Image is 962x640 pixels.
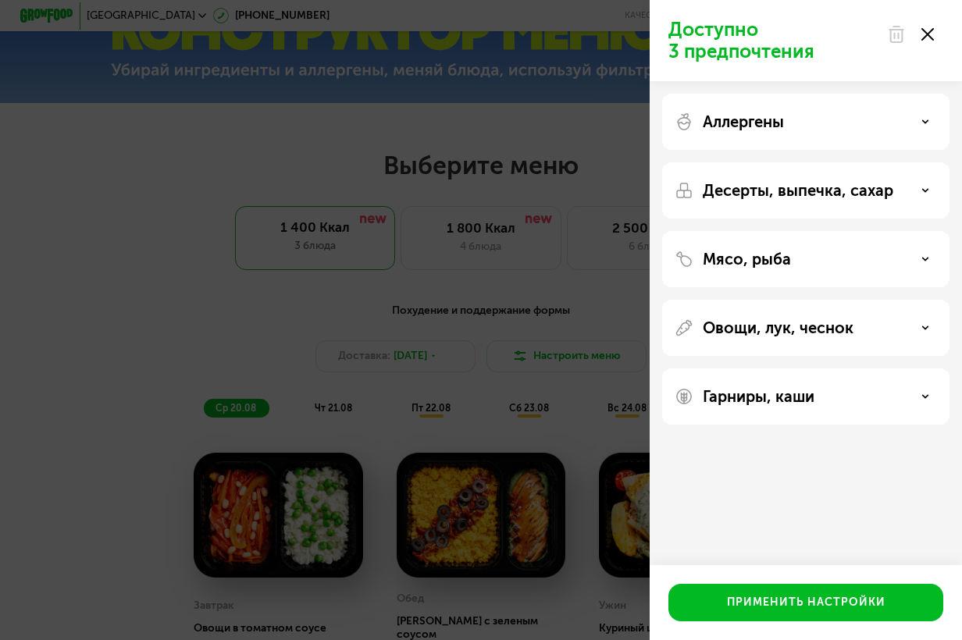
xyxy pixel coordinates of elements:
[703,387,814,406] p: Гарниры, каши
[703,250,791,268] p: Мясо, рыба
[703,318,853,337] p: Овощи, лук, чеснок
[703,112,784,131] p: Аллергены
[668,19,878,62] p: Доступно 3 предпочтения
[703,181,893,200] p: Десерты, выпечка, сахар
[668,584,943,621] button: Применить настройки
[727,595,885,610] div: Применить настройки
